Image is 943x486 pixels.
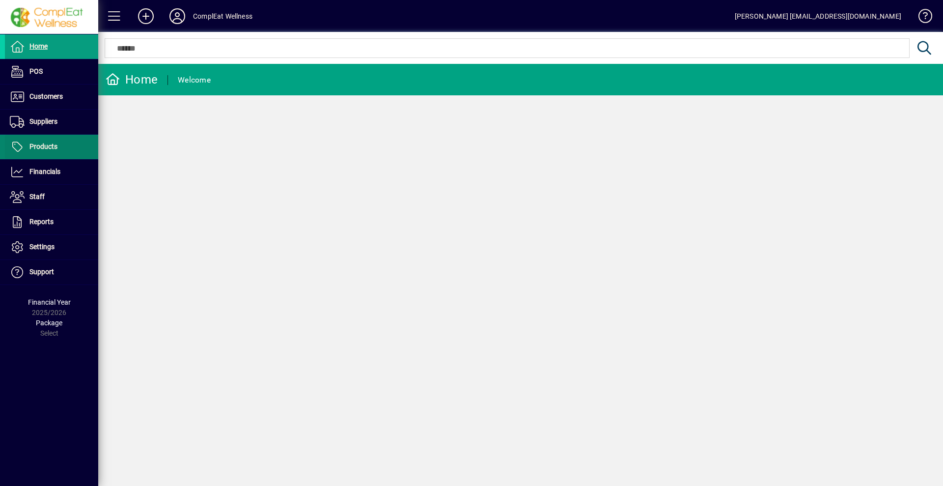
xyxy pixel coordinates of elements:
span: POS [29,67,43,75]
a: Financials [5,160,98,184]
button: Profile [162,7,193,25]
button: Add [130,7,162,25]
span: Support [29,268,54,276]
a: Settings [5,235,98,259]
span: Package [36,319,62,327]
a: Suppliers [5,110,98,134]
span: Staff [29,193,45,200]
span: Financials [29,168,60,175]
span: Financial Year [28,298,71,306]
a: Knowledge Base [911,2,931,34]
a: Reports [5,210,98,234]
a: Products [5,135,98,159]
a: POS [5,59,98,84]
div: ComplEat Wellness [193,8,252,24]
span: Settings [29,243,55,251]
span: Home [29,42,48,50]
a: Customers [5,85,98,109]
span: Reports [29,218,54,226]
a: Staff [5,185,98,209]
span: Suppliers [29,117,57,125]
span: Products [29,143,57,150]
a: Support [5,260,98,285]
div: Home [106,72,158,87]
div: Welcome [178,72,211,88]
span: Customers [29,92,63,100]
div: [PERSON_NAME] [EMAIL_ADDRESS][DOMAIN_NAME] [735,8,901,24]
